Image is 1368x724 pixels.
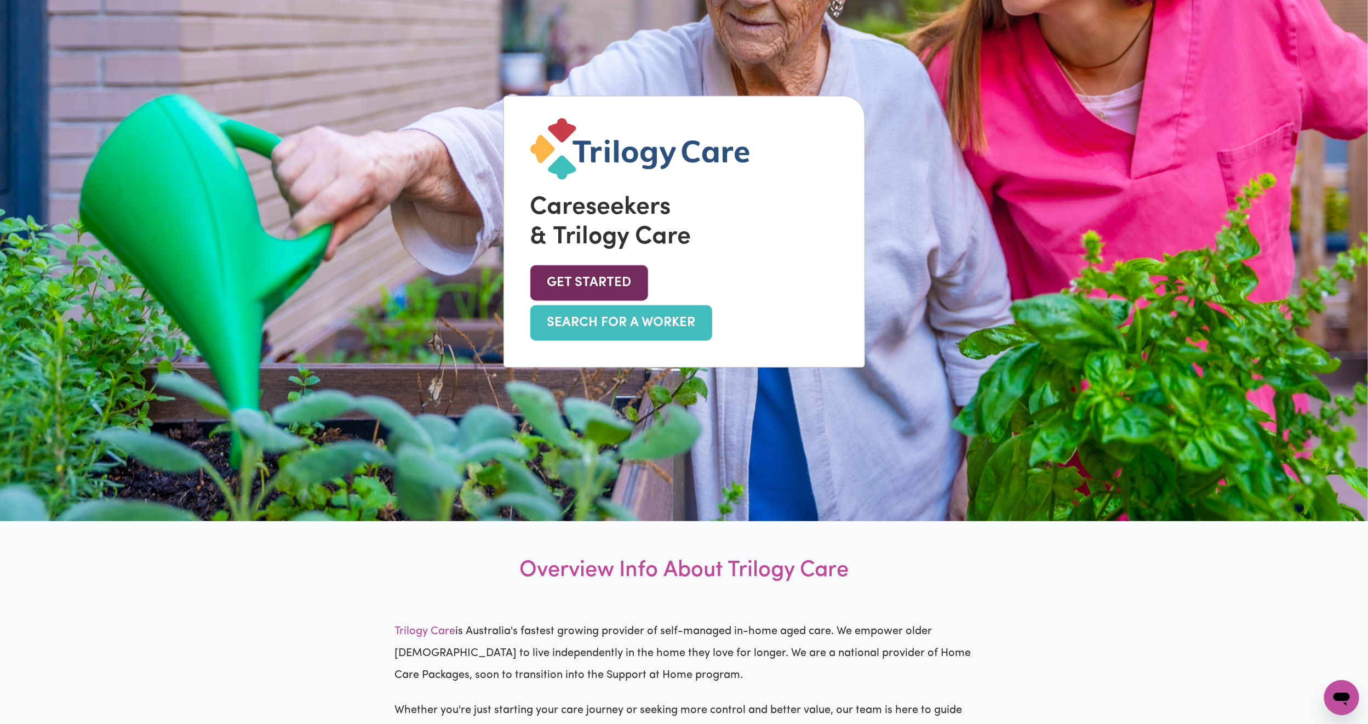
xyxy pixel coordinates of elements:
[1324,680,1359,715] iframe: Button to launch messaging window, conversation in progress
[530,192,838,252] div: Careseekers & Trilogy Care
[530,305,712,341] a: SEARCH FOR A WORKER
[530,265,648,300] a: GET STARTED
[395,626,456,637] a: Trilogy Care
[395,620,974,686] p: is Australia's fastest growing provider of self-managed in-home aged care. We empower older [DEMO...
[530,118,749,179] img: Trilogy Logo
